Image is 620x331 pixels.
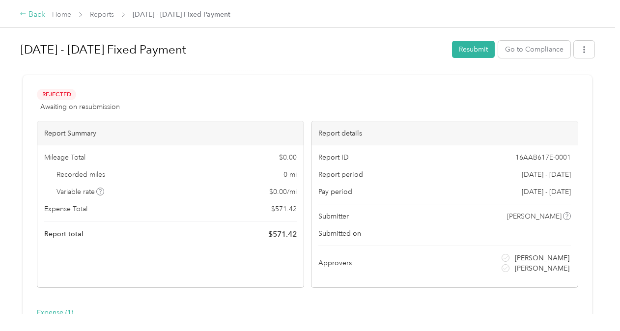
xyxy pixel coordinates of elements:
[507,211,562,221] span: [PERSON_NAME]
[90,10,114,19] a: Reports
[37,307,73,318] div: Expense (1)
[279,152,297,163] span: $ 0.00
[318,211,349,221] span: Submitter
[44,229,84,239] span: Report total
[318,187,352,197] span: Pay period
[318,169,363,180] span: Report period
[269,187,297,197] span: $ 0.00 / mi
[515,263,569,274] span: [PERSON_NAME]
[56,169,105,180] span: Recorded miles
[452,41,495,58] button: Resubmit
[271,204,297,214] span: $ 571.42
[515,253,569,263] span: [PERSON_NAME]
[37,121,304,145] div: Report Summary
[569,228,571,239] span: -
[522,187,571,197] span: [DATE] - [DATE]
[44,204,87,214] span: Expense Total
[498,41,570,58] button: Go to Compliance
[515,152,571,163] span: 16AAB617E-0001
[21,38,445,61] h1: May 1 - 31, 2025 Fixed Payment
[318,152,349,163] span: Report ID
[56,187,105,197] span: Variable rate
[20,9,45,21] div: Back
[44,152,85,163] span: Mileage Total
[52,10,71,19] a: Home
[283,169,297,180] span: 0 mi
[37,89,76,100] span: Rejected
[522,169,571,180] span: [DATE] - [DATE]
[318,258,352,268] span: Approvers
[311,121,578,145] div: Report details
[40,102,120,112] span: Awaiting on resubmission
[133,9,230,20] span: [DATE] - [DATE] Fixed Payment
[318,228,361,239] span: Submitted on
[565,276,620,331] iframe: Everlance-gr Chat Button Frame
[268,228,297,240] span: $ 571.42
